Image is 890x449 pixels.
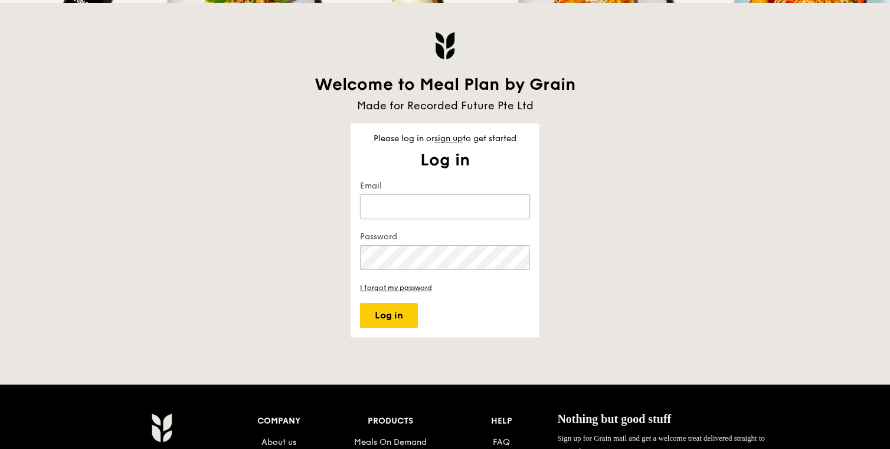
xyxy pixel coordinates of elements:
div: Company [223,413,335,430]
div: Welcome to Meal Plan by Grain [303,74,587,95]
div: Made for Recorded Future Pte Ltd [303,97,587,114]
a: sign up [434,134,463,144]
img: Grain logo [435,31,455,60]
div: Please log in or to get started [351,133,539,145]
a: About us [261,437,296,447]
label: Password [360,231,530,243]
a: Meals On Demand [354,437,427,447]
img: Grain [151,413,172,443]
a: I forgot my password [360,282,530,294]
div: Products [335,413,446,430]
keeper-lock: Open Keeper Popup [509,200,523,214]
button: Log in [360,303,418,328]
span: Nothing but good stuff [557,412,671,425]
a: FAQ [493,437,510,447]
div: Log in [351,149,539,171]
div: Help [446,413,558,430]
label: Email [360,180,530,192]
